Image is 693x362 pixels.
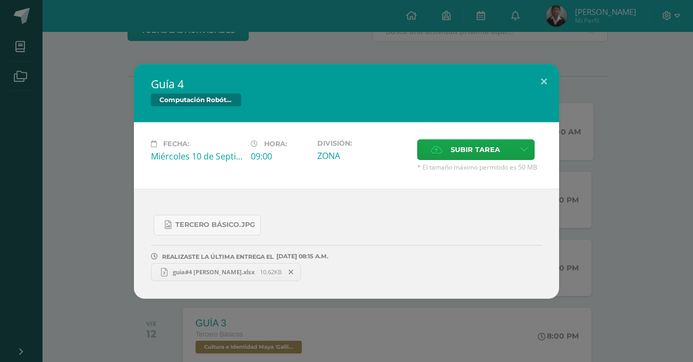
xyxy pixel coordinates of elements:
[260,268,282,276] span: 10.62KB
[417,163,542,172] span: * El tamaño máximo permitido es 50 MB
[162,253,274,260] span: REALIZASTE LA ÚLTIMA ENTREGA EL
[274,256,328,257] span: [DATE] 08:15 A.M.
[264,140,287,148] span: Hora:
[529,64,559,100] button: Close (Esc)
[163,140,189,148] span: Fecha:
[282,266,300,278] span: Remover entrega
[151,94,241,106] span: Computación Robótica
[151,150,242,162] div: Miércoles 10 de Septiembre
[251,150,309,162] div: 09:00
[451,140,500,159] span: Subir tarea
[151,77,542,91] h2: Guía 4
[154,215,261,235] a: Tercero Básico.jpg
[175,221,255,229] span: Tercero Básico.jpg
[317,139,409,147] label: División:
[151,263,301,281] a: guia#4 [PERSON_NAME].xlsx 10.62KB
[167,268,260,276] span: guia#4 [PERSON_NAME].xlsx
[317,150,409,162] div: ZONA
